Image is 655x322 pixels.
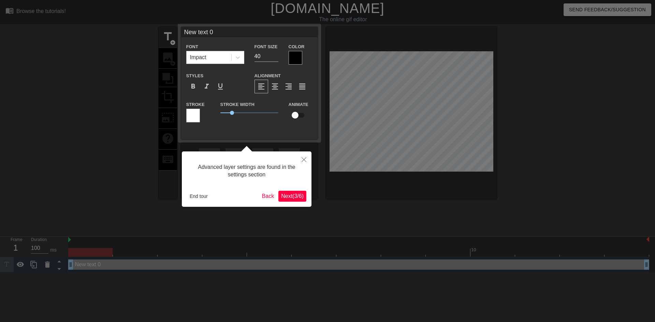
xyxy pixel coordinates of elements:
[278,191,306,202] button: Next
[296,151,311,167] button: Close
[187,191,210,201] button: End tour
[259,191,277,202] button: Back
[187,157,306,186] div: Advanced layer settings are found in the settings section
[281,193,304,199] span: Next ( 3 / 6 )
